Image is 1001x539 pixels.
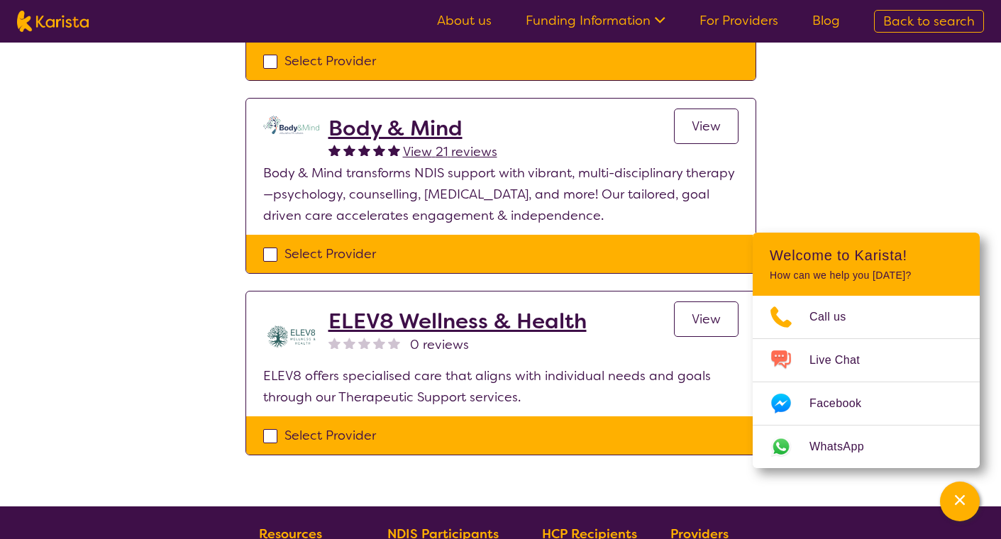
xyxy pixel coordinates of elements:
[17,11,89,32] img: Karista logo
[692,118,721,135] span: View
[263,162,739,226] p: Body & Mind transforms NDIS support with vibrant, multi-disciplinary therapy—psychology, counsell...
[343,337,355,349] img: nonereviewstar
[812,12,840,29] a: Blog
[437,12,492,29] a: About us
[403,143,497,160] span: View 21 reviews
[809,436,881,457] span: WhatsApp
[770,247,963,264] h2: Welcome to Karista!
[263,365,739,408] p: ELEV8 offers specialised care that aligns with individual needs and goals through our Therapeutic...
[940,482,980,521] button: Channel Menu
[358,337,370,349] img: nonereviewstar
[874,10,984,33] a: Back to search
[753,233,980,468] div: Channel Menu
[410,334,469,355] span: 0 reviews
[526,12,665,29] a: Funding Information
[883,13,975,30] span: Back to search
[674,301,739,337] a: View
[263,116,320,134] img: qmpolprhjdhzpcuekzqg.svg
[388,144,400,156] img: fullstar
[358,144,370,156] img: fullstar
[388,337,400,349] img: nonereviewstar
[373,337,385,349] img: nonereviewstar
[328,144,341,156] img: fullstar
[699,12,778,29] a: For Providers
[403,141,497,162] a: View 21 reviews
[263,309,320,365] img: yihuczgmrom8nsaxakka.jpg
[328,309,587,334] a: ELEV8 Wellness & Health
[343,144,355,156] img: fullstar
[328,116,497,141] a: Body & Mind
[674,109,739,144] a: View
[753,426,980,468] a: Web link opens in a new tab.
[692,311,721,328] span: View
[328,337,341,349] img: nonereviewstar
[373,144,385,156] img: fullstar
[770,269,963,282] p: How can we help you [DATE]?
[809,350,877,371] span: Live Chat
[809,306,863,328] span: Call us
[753,296,980,468] ul: Choose channel
[809,393,878,414] span: Facebook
